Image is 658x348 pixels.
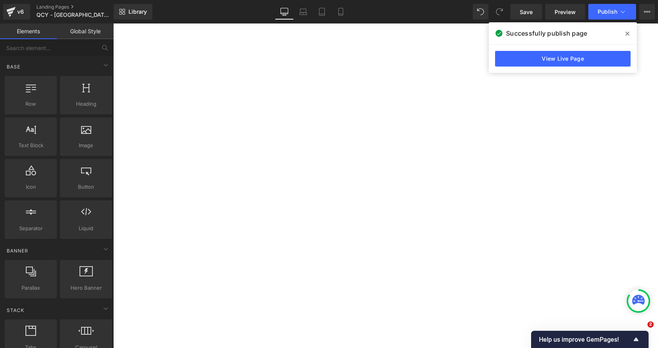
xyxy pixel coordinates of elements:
[114,4,152,20] a: New Library
[492,4,507,20] button: Redo
[555,8,576,16] span: Preview
[331,4,350,20] a: Mobile
[6,63,21,70] span: Base
[6,307,25,314] span: Stack
[275,4,294,20] a: Desktop
[128,8,147,15] span: Library
[62,141,110,150] span: Image
[545,4,585,20] a: Preview
[6,247,29,254] span: Banner
[631,321,650,340] iframe: Intercom live chat
[36,4,127,10] a: Landing Pages
[539,335,641,344] button: Show survey - Help us improve GemPages!
[647,321,654,328] span: 2
[62,224,110,233] span: Liquid
[588,4,636,20] button: Publish
[313,4,331,20] a: Tablet
[520,8,533,16] span: Save
[36,12,112,18] span: QCY - [GEOGRAPHIC_DATA]® | [DATE][DATE] 2025
[598,9,617,15] span: Publish
[294,4,313,20] a: Laptop
[7,100,54,108] span: Row
[7,141,54,150] span: Text Block
[495,51,631,67] a: View Live Page
[57,23,114,39] a: Global Style
[539,336,631,343] span: Help us improve GemPages!
[473,4,488,20] button: Undo
[7,284,54,292] span: Parallax
[62,183,110,191] span: Button
[506,29,587,38] span: Successfully publish page
[639,4,655,20] button: More
[7,183,54,191] span: Icon
[62,284,110,292] span: Hero Banner
[62,100,110,108] span: Heading
[16,7,25,17] div: v6
[7,224,54,233] span: Separator
[3,4,30,20] a: v6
